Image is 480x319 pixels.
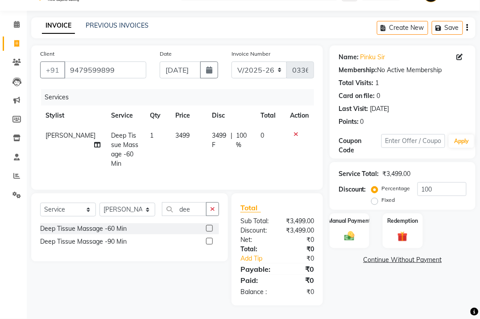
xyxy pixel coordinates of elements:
[285,254,321,263] div: ₹0
[236,131,250,150] span: 100 %
[383,169,411,179] div: ₹3,499.00
[207,106,256,126] th: Disc
[64,61,146,78] input: Search by Name/Mobile/Email/Code
[234,275,277,286] div: Paid:
[339,53,359,62] div: Name:
[256,106,285,126] th: Total
[234,217,277,226] div: Sub Total:
[234,254,285,263] a: Add Tip
[382,196,395,204] label: Fixed
[277,226,321,235] div: ₹3,499.00
[162,202,207,216] input: Search or Scan
[106,106,145,126] th: Service
[328,217,371,225] label: Manual Payment
[339,117,359,127] div: Points:
[370,104,389,114] div: [DATE]
[339,65,377,75] div: Membership:
[212,131,228,150] span: 3499 F
[376,78,379,88] div: 1
[111,131,138,168] span: Deep Tissue Massage -60 Min
[40,61,65,78] button: +91
[150,131,153,139] span: 1
[339,78,374,88] div: Total Visits:
[277,245,321,254] div: ₹0
[40,106,106,126] th: Stylist
[145,106,170,126] th: Qty
[382,184,410,192] label: Percentage
[387,217,418,225] label: Redemption
[42,18,75,34] a: INVOICE
[360,53,385,62] a: Pinku Sir
[46,131,95,139] span: [PERSON_NAME]
[377,91,381,101] div: 0
[277,235,321,245] div: ₹0
[234,235,277,245] div: Net:
[339,136,381,155] div: Coupon Code
[277,217,321,226] div: ₹3,499.00
[234,264,277,274] div: Payable:
[240,203,261,213] span: Total
[234,245,277,254] div: Total:
[261,131,265,139] span: 0
[231,131,233,150] span: |
[341,230,358,242] img: _cash.svg
[40,237,127,246] div: Deep Tissue Massage -90 Min
[331,255,474,265] a: Continue Without Payment
[339,104,368,114] div: Last Visit:
[40,224,127,233] div: Deep Tissue Massage -60 Min
[86,21,149,29] a: PREVIOUS INVOICES
[381,134,446,148] input: Enter Offer / Coupon Code
[339,169,379,179] div: Service Total:
[449,135,474,148] button: Apply
[234,226,277,235] div: Discount:
[360,117,364,127] div: 0
[232,50,270,58] label: Invoice Number
[277,275,321,286] div: ₹0
[277,287,321,297] div: ₹0
[40,50,54,58] label: Client
[285,106,314,126] th: Action
[394,230,411,243] img: _gift.svg
[160,50,172,58] label: Date
[170,106,207,126] th: Price
[339,91,375,101] div: Card on file:
[339,65,467,75] div: No Active Membership
[175,131,190,139] span: 3499
[234,287,277,297] div: Balance :
[339,185,366,194] div: Discount:
[432,21,463,35] button: Save
[377,21,428,35] button: Create New
[41,89,321,106] div: Services
[277,264,321,274] div: ₹0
